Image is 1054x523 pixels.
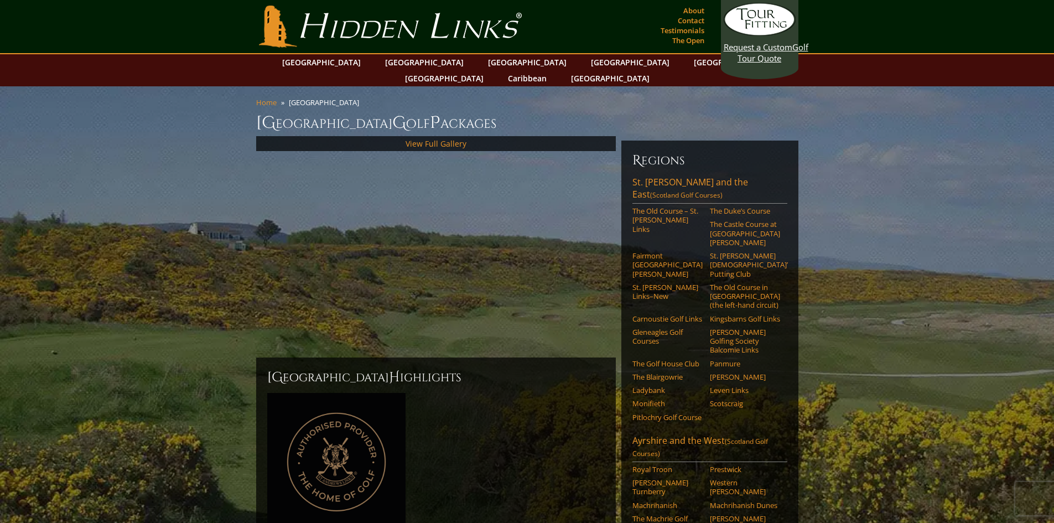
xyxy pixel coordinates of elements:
a: Kingsbarns Golf Links [710,314,780,323]
a: Gleneagles Golf Courses [632,328,703,346]
span: (Scotland Golf Courses) [650,190,723,200]
a: [GEOGRAPHIC_DATA] [277,54,366,70]
a: Scotscraig [710,399,780,408]
a: The Golf House Club [632,359,703,368]
a: Leven Links [710,386,780,395]
span: (Scotland Golf Courses) [632,437,768,458]
span: H [389,369,400,386]
a: Monifieth [632,399,703,408]
h1: [GEOGRAPHIC_DATA] olf ackages [256,112,798,134]
a: The Old Course – St. [PERSON_NAME] Links [632,206,703,234]
a: [PERSON_NAME] Golfing Society Balcomie Links [710,328,780,355]
a: The Old Course in [GEOGRAPHIC_DATA] (the left-hand circuit) [710,283,780,310]
a: St. [PERSON_NAME] [DEMOGRAPHIC_DATA]’ Putting Club [710,251,780,278]
a: The Duke’s Course [710,206,780,215]
a: Request a CustomGolf Tour Quote [724,3,796,64]
span: P [430,112,440,134]
a: Ayrshire and the West(Scotland Golf Courses) [632,434,787,462]
a: [GEOGRAPHIC_DATA] [399,70,489,86]
a: [PERSON_NAME] [710,372,780,381]
a: Royal Troon [632,465,703,474]
a: Fairmont [GEOGRAPHIC_DATA][PERSON_NAME] [632,251,703,278]
a: The Castle Course at [GEOGRAPHIC_DATA][PERSON_NAME] [710,220,780,247]
a: Panmure [710,359,780,368]
span: Request a Custom [724,42,792,53]
a: About [681,3,707,18]
a: Caribbean [502,70,552,86]
a: View Full Gallery [406,138,466,149]
h2: [GEOGRAPHIC_DATA] ighlights [267,369,605,386]
a: Western [PERSON_NAME] [710,478,780,496]
a: Home [256,97,277,107]
a: Machrihanish [632,501,703,510]
a: [GEOGRAPHIC_DATA] [482,54,572,70]
a: [PERSON_NAME] Turnberry [632,478,703,496]
a: St. [PERSON_NAME] Links–New [632,283,703,301]
li: [GEOGRAPHIC_DATA] [289,97,364,107]
a: [GEOGRAPHIC_DATA] [688,54,778,70]
a: [GEOGRAPHIC_DATA] [585,54,675,70]
a: [GEOGRAPHIC_DATA] [565,70,655,86]
a: Prestwick [710,465,780,474]
a: Pitlochry Golf Course [632,413,703,422]
a: St. [PERSON_NAME] and the East(Scotland Golf Courses) [632,176,787,204]
a: [GEOGRAPHIC_DATA] [380,54,469,70]
a: Testimonials [658,23,707,38]
a: The Open [669,33,707,48]
a: Contact [675,13,707,28]
span: G [392,112,406,134]
a: Machrihanish Dunes [710,501,780,510]
a: Carnoustie Golf Links [632,314,703,323]
a: Ladybank [632,386,703,395]
h6: Regions [632,152,787,169]
a: The Blairgowrie [632,372,703,381]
